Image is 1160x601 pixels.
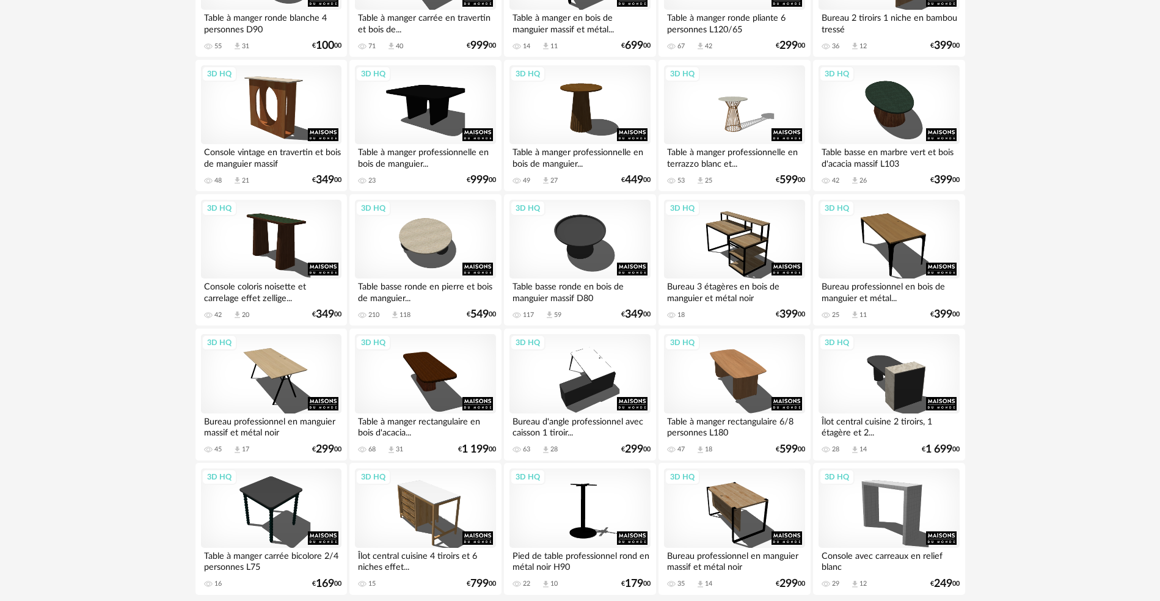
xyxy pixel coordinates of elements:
div: € 00 [930,176,960,184]
div: Table basse ronde en pierre et bois de manguier... [355,279,495,303]
div: € 00 [467,310,496,319]
div: 55 [214,42,222,51]
a: 3D HQ Îlot central cuisine 2 tiroirs, 1 étagère et 2... 28 Download icon 14 €1 69900 [813,329,965,461]
div: 42 [214,311,222,319]
span: Download icon [233,42,242,51]
div: 14 [705,580,712,588]
div: Pied de table professionnel rond en métal noir H90 [509,548,650,572]
div: € 00 [312,42,341,50]
span: 1 199 [462,445,489,454]
span: 399 [779,310,798,319]
div: 3D HQ [819,469,855,485]
div: 18 [705,445,712,454]
span: Download icon [850,176,859,185]
span: 599 [779,445,798,454]
div: 28 [832,445,839,454]
div: 3D HQ [510,335,545,351]
div: 25 [705,177,712,185]
a: 3D HQ Table à manger professionnelle en terrazzo blanc et... 53 Download icon 25 €59900 [658,60,810,192]
div: Table à manger rectangulaire en bois d'acacia... [355,413,495,438]
div: Table à manger professionnelle en bois de manguier... [355,144,495,169]
div: 11 [550,42,558,51]
div: Table à manger carrée en travertin et bois de... [355,10,495,34]
div: € 00 [930,310,960,319]
span: 179 [625,580,643,588]
div: € 00 [776,445,805,454]
div: 3D HQ [665,66,700,82]
div: 3D HQ [510,200,545,216]
div: 71 [368,42,376,51]
div: 27 [550,177,558,185]
div: 42 [832,177,839,185]
span: Download icon [233,310,242,319]
span: Download icon [696,176,705,185]
a: 3D HQ Table basse ronde en bois de manguier massif D80 117 Download icon 59 €34900 [504,194,655,326]
span: 549 [470,310,489,319]
div: € 00 [930,42,960,50]
span: 299 [625,445,643,454]
div: Console vintage en travertin et bois de manguier massif [201,144,341,169]
a: 3D HQ Table à manger professionnelle en bois de manguier... 23 €99900 [349,60,501,192]
div: 3D HQ [356,335,391,351]
a: 3D HQ Console coloris noisette et carrelage effet zellige... 42 Download icon 20 €34900 [195,194,347,326]
div: 31 [242,42,249,51]
div: 17 [242,445,249,454]
div: Table basse ronde en bois de manguier massif D80 [509,279,650,303]
span: Download icon [387,445,396,454]
span: Download icon [541,176,550,185]
div: € 00 [621,580,651,588]
div: 117 [523,311,534,319]
span: 399 [934,310,952,319]
a: 3D HQ Bureau professionnel en bois de manguier et métal... 25 Download icon 11 €39900 [813,194,965,326]
a: 3D HQ Pied de table professionnel rond en métal noir H90 22 Download icon 10 €17900 [504,463,655,595]
div: 12 [859,42,867,51]
span: 999 [470,176,489,184]
a: 3D HQ Îlot central cuisine 4 tiroirs et 6 niches effet... 15 €79900 [349,463,501,595]
div: 48 [214,177,222,185]
span: 799 [470,580,489,588]
div: € 00 [621,445,651,454]
div: Table à manger professionnelle en terrazzo blanc et... [664,144,804,169]
div: 16 [214,580,222,588]
div: 40 [396,42,403,51]
div: 31 [396,445,403,454]
span: Download icon [545,310,554,319]
a: 3D HQ Table à manger carrée bicolore 2/4 personnes L75 16 €16900 [195,463,347,595]
div: Console coloris noisette et carrelage effet zellige... [201,279,341,303]
div: 3D HQ [356,66,391,82]
div: Table à manger ronde pliante 6 personnes L120/65 [664,10,804,34]
div: € 00 [776,42,805,50]
div: 23 [368,177,376,185]
div: 26 [859,177,867,185]
span: 349 [316,310,334,319]
a: 3D HQ Table basse en marbre vert et bois d'acacia massif L103 42 Download icon 26 €39900 [813,60,965,192]
div: Table à manger en bois de manguier massif et métal... [509,10,650,34]
div: Table à manger rectangulaire 6/8 personnes L180 [664,413,804,438]
div: 25 [832,311,839,319]
div: 10 [550,580,558,588]
div: 22 [523,580,530,588]
div: 118 [399,311,410,319]
a: 3D HQ Bureau d'angle professionnel avec caisson 1 tiroir... 63 Download icon 28 €29900 [504,329,655,461]
div: 14 [859,445,867,454]
div: 42 [705,42,712,51]
div: € 00 [776,310,805,319]
div: 3D HQ [202,469,237,485]
div: 63 [523,445,530,454]
div: € 00 [467,176,496,184]
div: € 00 [312,310,341,319]
div: 47 [677,445,685,454]
div: 35 [677,580,685,588]
div: Table à manger carrée bicolore 2/4 personnes L75 [201,548,341,572]
a: 3D HQ Bureau professionnel en manguier massif et métal noir 45 Download icon 17 €29900 [195,329,347,461]
div: € 00 [467,580,496,588]
div: 3D HQ [819,335,855,351]
div: 3D HQ [202,200,237,216]
div: € 00 [776,176,805,184]
a: 3D HQ Table à manger rectangulaire en bois d'acacia... 68 Download icon 31 €1 19900 [349,329,501,461]
span: 299 [779,580,798,588]
a: 3D HQ Table à manger rectangulaire 6/8 personnes L180 47 Download icon 18 €59900 [658,329,810,461]
div: 59 [554,311,561,319]
a: 3D HQ Console vintage en travertin et bois de manguier massif 48 Download icon 21 €34900 [195,60,347,192]
div: € 00 [312,580,341,588]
